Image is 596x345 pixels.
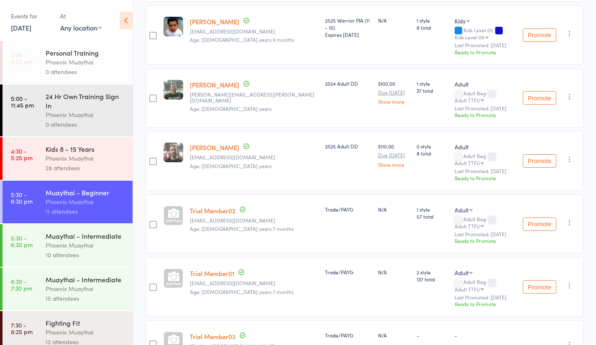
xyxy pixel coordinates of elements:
div: Fighting Fit [46,318,125,327]
a: Trial Member03 [190,332,235,341]
div: 24 Hr Own Training Sign In [46,92,125,110]
div: Adult Beg [455,279,516,291]
div: 28 attendees [46,163,125,173]
div: Personal Training [46,48,125,57]
a: 5:30 -6:30 pmMuaythai - BeginnerPhoenix Muaythai11 attendees [3,181,133,223]
div: Kids Level 06 [455,34,484,40]
div: Muaythai - Intermediate [46,275,125,284]
span: 1 style [417,17,448,24]
button: Promote [523,280,556,294]
div: Adult TTFU [455,223,480,229]
span: Age: [DEMOGRAPHIC_DATA] years 9 months [190,36,294,43]
button: Promote [523,154,556,168]
div: Trade/PAYG [325,206,371,213]
time: 5:30 - 6:30 pm [11,235,33,248]
div: N/A [378,17,410,24]
button: Promote [523,217,556,231]
div: Phoenix Muaythai [46,57,125,67]
span: Age: [DEMOGRAPHIC_DATA] years [190,105,271,112]
span: 137 total [417,276,448,283]
div: Adult [455,206,468,214]
div: Ready to Promote [455,174,516,181]
div: 0 attendees [46,67,125,77]
div: N/A [378,206,410,213]
small: info@phoenixgym.com.au [190,280,318,286]
div: Phoenix Muaythai [46,197,125,207]
button: Promote [523,28,556,42]
div: 2024 Adult DD [325,80,371,87]
div: 10 attendees [46,250,125,260]
div: Kids [455,17,466,25]
small: totysinger@hotmail.com [190,28,318,34]
div: $100.00 [378,80,410,104]
span: Age: [DEMOGRAPHIC_DATA] years 7 months [190,225,294,232]
div: Adult TTFU [455,286,480,292]
div: Phoenix Muaythai [46,240,125,250]
time: 2:00 - 3:00 am [11,51,32,65]
span: 2 style [417,268,448,276]
div: 0 attendees [46,120,125,129]
div: Trade/PAYG [325,332,371,339]
div: Any location [60,23,102,32]
div: At [60,9,102,23]
div: Phoenix Muaythai [46,327,125,337]
div: $110.00 [378,143,410,167]
time: 7:30 - 8:25 pm [11,322,33,335]
div: - [417,332,448,339]
div: 15 attendees [46,294,125,303]
a: 4:30 -5:25 pmKids 8 - 15 YearsPhoenix Muaythai28 attendees [3,137,133,180]
div: Adult [455,268,468,277]
div: Ready to Promote [455,111,516,118]
img: image1738560042.png [164,17,183,36]
div: Muaythai - Beginner [46,188,125,197]
span: 8 total [417,24,448,31]
time: 4:30 - 5:25 pm [11,148,33,161]
button: Promote [523,91,556,105]
div: Kids 8 - 15 Years [46,144,125,153]
a: [DATE] [11,23,31,32]
a: Show more [378,99,410,104]
span: 1 style [417,80,448,87]
div: 2025 Warrior PIA (11 - 15) [325,17,371,38]
div: Muaythai - Intermediate [46,231,125,240]
a: 6:30 -7:30 pmMuaythai - IntermediatePhoenix Muaythai15 attendees [3,268,133,310]
small: robert.kinnell@gmail.com [190,92,318,104]
img: image1754542496.png [164,143,183,162]
div: Phoenix Muaythai [46,153,125,163]
span: Age: [DEMOGRAPHIC_DATA] years 7 months [190,288,294,295]
div: Ready to Promote [455,300,516,307]
div: Ready to Promote [455,49,516,56]
small: Due [DATE] [378,152,410,158]
a: 5:30 -6:30 pmMuaythai - IntermediatePhoenix Muaythai10 attendees [3,224,133,267]
span: 1 style [417,206,448,213]
div: Ready to Promote [455,237,516,244]
a: [PERSON_NAME] [190,80,239,89]
small: info@phoenixgym.com.au [190,217,318,223]
div: Adult TTFU [455,97,480,103]
div: Expires [DATE] [325,31,371,38]
div: Phoenix Muaythai [46,284,125,294]
div: Adult Beg [455,216,516,229]
a: Show more [378,162,410,167]
small: Last Promoted: [DATE] [455,231,516,237]
span: 8 total [417,150,448,157]
div: 2025 Adult DD [325,143,371,150]
small: Last Promoted: [DATE] [455,294,516,300]
div: Adult [455,143,516,151]
div: Adult TTFU [455,160,480,166]
div: Trade/PAYG [325,268,371,276]
a: [PERSON_NAME] [190,17,239,26]
a: 2:00 -3:00 amPersonal TrainingPhoenix Muaythai0 attendees [3,41,133,84]
span: 57 total [417,213,448,220]
small: Last Promoted: [DATE] [455,168,516,174]
a: [PERSON_NAME] [190,143,239,152]
span: 0 style [417,143,448,150]
time: 6:30 - 7:30 pm [11,278,32,291]
small: Last Promoted: [DATE] [455,105,516,111]
div: - [455,332,516,339]
span: 37 total [417,87,448,94]
div: Phoenix Muaythai [46,110,125,120]
a: Trial Member02 [190,206,235,215]
img: image1721639908.png [164,80,183,100]
time: 5:30 - 6:30 pm [11,191,33,204]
